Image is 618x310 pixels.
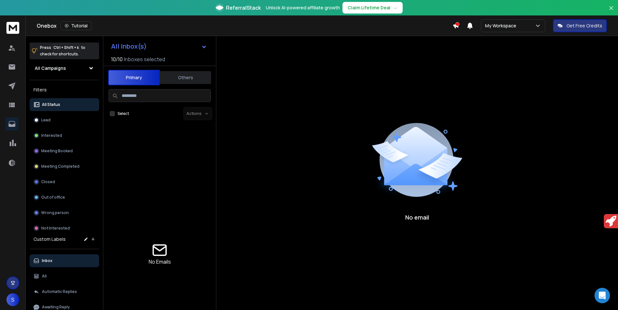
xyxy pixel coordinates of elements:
p: Out of office [41,195,65,200]
p: Not Interested [41,226,70,231]
h1: All Inbox(s) [111,43,147,50]
button: Others [160,70,211,85]
span: ReferralStack [226,4,261,12]
button: All Status [30,98,99,111]
p: Get Free Credits [566,23,602,29]
button: All [30,270,99,283]
button: Inbox [30,254,99,267]
button: S [6,293,19,306]
button: All Campaigns [30,62,99,75]
div: Onebox [37,21,453,30]
p: Meeting Completed [41,164,80,169]
button: Primary [108,70,160,85]
span: → [393,5,398,11]
button: Get Free Credits [553,19,607,32]
button: Meeting Booked [30,145,99,157]
h3: Filters [30,85,99,94]
button: Lead [30,114,99,127]
button: Close banner [607,4,615,19]
button: Closed [30,175,99,188]
p: All Status [42,102,60,107]
p: My Workspace [485,23,519,29]
button: Tutorial [61,21,92,30]
p: No email [405,213,429,222]
p: Awaiting Reply [42,305,70,310]
button: Interested [30,129,99,142]
h3: Inboxes selected [124,55,165,63]
button: Claim Lifetime Deal→ [342,2,403,14]
span: 10 / 10 [111,55,123,63]
span: Ctrl + Shift + k [52,44,80,51]
button: All Inbox(s) [106,40,212,53]
button: Wrong person [30,206,99,219]
button: Meeting Completed [30,160,99,173]
p: No Emails [149,258,171,266]
label: Select [117,111,129,116]
p: Interested [41,133,62,138]
p: Meeting Booked [41,148,73,154]
p: All [42,274,47,279]
p: Closed [41,179,55,184]
p: Press to check for shortcuts. [40,44,85,57]
p: Unlock AI-powered affiliate growth [266,5,340,11]
button: Automatic Replies [30,285,99,298]
div: Open Intercom Messenger [595,288,610,303]
h1: All Campaigns [35,65,66,71]
p: Lead [41,117,51,123]
p: Inbox [42,258,52,263]
p: Automatic Replies [42,289,77,294]
button: Not Interested [30,222,99,235]
h3: Custom Labels [33,236,66,242]
button: Out of office [30,191,99,204]
p: Wrong person [41,210,69,215]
